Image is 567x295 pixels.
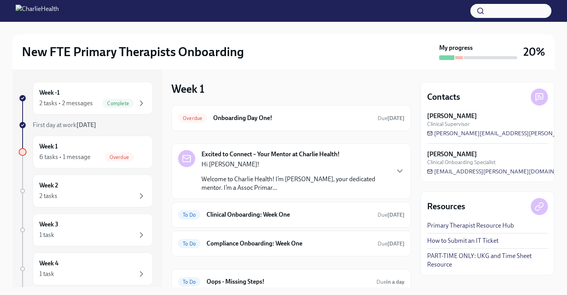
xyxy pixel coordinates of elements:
[427,221,514,230] a: Primary Therapist Resource Hub
[22,44,244,60] h2: New FTE Primary Therapists Onboarding
[39,99,93,108] div: 2 tasks • 2 messages
[102,101,134,106] span: Complete
[33,121,96,129] span: First day at work
[207,277,370,286] h6: Oops - Missing Steps!
[178,279,200,285] span: To Do
[19,214,153,246] a: Week 31 task
[39,259,58,268] h6: Week 4
[523,45,545,59] h3: 20%
[178,237,404,250] a: To DoCompliance Onboarding: Week OneDue[DATE]
[427,150,477,159] strong: [PERSON_NAME]
[39,270,54,278] div: 1 task
[427,91,460,103] h4: Contacts
[207,210,371,219] h6: Clinical Onboarding: Week One
[378,240,404,247] span: October 12th, 2025 10:00
[427,112,477,120] strong: [PERSON_NAME]
[387,115,404,122] strong: [DATE]
[178,276,404,288] a: To DoOops - Missing Steps!Duein a day
[387,212,404,218] strong: [DATE]
[19,121,153,129] a: First day at work[DATE]
[386,279,404,285] strong: in a day
[427,252,548,269] a: PART-TIME ONLY: UKG and Time Sheet Resource
[16,5,59,17] img: CharlieHealth
[207,239,371,248] h6: Compliance Onboarding: Week One
[427,120,470,128] span: Clinical Supervisor
[427,201,465,212] h4: Resources
[378,211,404,219] span: October 12th, 2025 10:00
[427,159,496,166] span: Clinical Onboarding Specialist
[76,121,96,129] strong: [DATE]
[19,82,153,115] a: Week -12 tasks • 2 messagesComplete
[427,237,498,245] a: How to Submit an IT Ticket
[178,112,404,124] a: OverdueOnboarding Day One!Due[DATE]
[376,278,404,286] span: October 10th, 2025 10:00
[201,150,340,159] strong: Excited to Connect – Your Mentor at Charlie Health!
[39,142,58,151] h6: Week 1
[376,279,404,285] span: Due
[378,240,404,247] span: Due
[39,88,60,97] h6: Week -1
[39,231,54,239] div: 1 task
[39,181,58,190] h6: Week 2
[378,115,404,122] span: October 8th, 2025 10:00
[201,175,389,192] p: Welcome to Charlie Health! I’m [PERSON_NAME], your dedicated mentor. I’m a Assoc Primar...
[39,220,58,229] h6: Week 3
[178,115,207,121] span: Overdue
[19,175,153,207] a: Week 22 tasks
[178,241,200,247] span: To Do
[39,192,57,200] div: 2 tasks
[19,253,153,285] a: Week 41 task
[378,115,404,122] span: Due
[439,44,473,52] strong: My progress
[213,114,371,122] h6: Onboarding Day One!
[178,208,404,221] a: To DoClinical Onboarding: Week OneDue[DATE]
[19,136,153,168] a: Week 16 tasks • 1 messageOverdue
[178,212,200,218] span: To Do
[201,160,389,169] p: Hi [PERSON_NAME]!
[387,240,404,247] strong: [DATE]
[378,212,404,218] span: Due
[39,153,90,161] div: 6 tasks • 1 message
[105,154,134,160] span: Overdue
[171,82,205,96] h3: Week 1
